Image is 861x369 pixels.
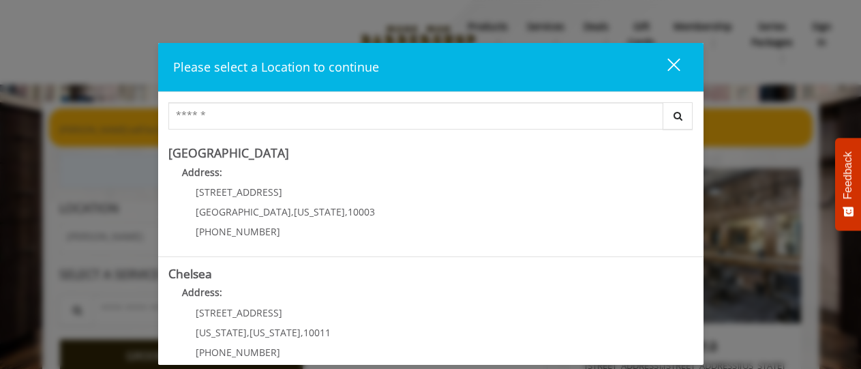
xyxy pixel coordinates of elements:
[842,151,854,199] span: Feedback
[182,286,222,299] b: Address:
[196,346,280,359] span: [PHONE_NUMBER]
[301,326,303,339] span: ,
[835,138,861,231] button: Feedback - Show survey
[294,205,345,218] span: [US_STATE]
[196,225,280,238] span: [PHONE_NUMBER]
[168,265,212,282] b: Chelsea
[196,306,282,319] span: [STREET_ADDRESS]
[173,59,379,75] span: Please select a Location to continue
[642,53,689,81] button: close dialog
[168,102,663,130] input: Search Center
[168,102,693,136] div: Center Select
[247,326,250,339] span: ,
[652,57,679,78] div: close dialog
[196,186,282,198] span: [STREET_ADDRESS]
[345,205,348,218] span: ,
[348,205,375,218] span: 10003
[182,166,222,179] b: Address:
[196,205,291,218] span: [GEOGRAPHIC_DATA]
[303,326,331,339] span: 10011
[196,326,247,339] span: [US_STATE]
[168,145,289,161] b: [GEOGRAPHIC_DATA]
[250,326,301,339] span: [US_STATE]
[291,205,294,218] span: ,
[670,111,686,121] i: Search button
